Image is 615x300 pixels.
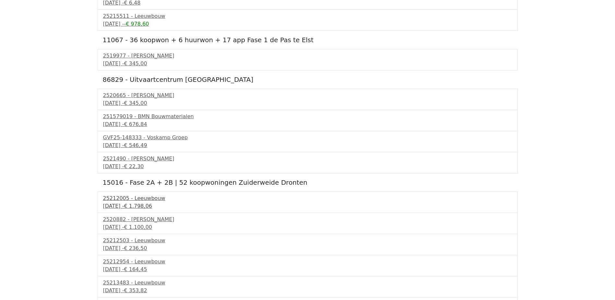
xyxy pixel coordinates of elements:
[103,134,512,142] div: GVF25-148333 - Voskamp Groep
[103,287,512,294] div: [DATE] -
[103,36,513,44] h5: 11067 - 36 koopwon + 6 huurwon + 17 app Fase 1 de Pas te Elst
[103,99,512,107] div: [DATE] -
[103,279,512,287] div: 25213483 - Leeuwbouw
[124,224,152,230] span: € 1.100,00
[103,76,513,83] h5: 86829 - Uitvaartcentrum [GEOGRAPHIC_DATA]
[103,216,512,223] div: 2520882 - [PERSON_NAME]
[103,202,512,210] div: [DATE] -
[103,92,512,107] a: 2520665 - [PERSON_NAME][DATE] -€ 345,00
[103,142,512,149] div: [DATE] -
[103,52,512,60] div: 2519977 - [PERSON_NAME]
[103,258,512,266] div: 25212954 - Leeuwbouw
[103,52,512,68] a: 2519977 - [PERSON_NAME][DATE] -€ 345,00
[124,266,147,272] span: € 164,45
[103,223,512,231] div: [DATE] -
[103,179,513,186] h5: 15016 - Fase 2A + 2B | 52 koopwoningen Zuiderweide Dronten
[103,244,512,252] div: [DATE] -
[103,266,512,273] div: [DATE] -
[103,279,512,294] a: 25213483 - Leeuwbouw[DATE] -€ 353,82
[103,60,512,68] div: [DATE] -
[103,12,512,20] div: 25215511 - Leeuwbouw
[124,121,147,127] span: € 676,84
[124,287,147,294] span: € 353,82
[124,60,147,67] span: € 345,00
[124,163,144,169] span: € 22,30
[124,100,147,106] span: € 345,00
[103,237,512,252] a: 25212503 - Leeuwbouw[DATE] -€ 236,50
[103,163,512,170] div: [DATE] -
[103,134,512,149] a: GVF25-148333 - Voskamp Groep[DATE] -€ 546,49
[103,194,512,210] a: 25212005 - Leeuwbouw[DATE] -€ 1.798,06
[103,237,512,244] div: 25212503 - Leeuwbouw
[103,155,512,163] div: 2521490 - [PERSON_NAME]
[103,258,512,273] a: 25212954 - Leeuwbouw[DATE] -€ 164,45
[103,155,512,170] a: 2521490 - [PERSON_NAME][DATE] -€ 22,30
[103,113,512,120] div: 251579019 - BMN Bouwmaterialen
[124,203,152,209] span: € 1.798,06
[103,216,512,231] a: 2520882 - [PERSON_NAME][DATE] -€ 1.100,00
[124,21,149,27] span: -€ 978,60
[103,92,512,99] div: 2520665 - [PERSON_NAME]
[124,245,147,251] span: € 236,50
[103,120,512,128] div: [DATE] -
[103,12,512,28] a: 25215511 - Leeuwbouw[DATE] --€ 978,60
[103,194,512,202] div: 25212005 - Leeuwbouw
[103,20,512,28] div: [DATE] -
[124,142,147,148] span: € 546,49
[103,113,512,128] a: 251579019 - BMN Bouwmaterialen[DATE] -€ 676,84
